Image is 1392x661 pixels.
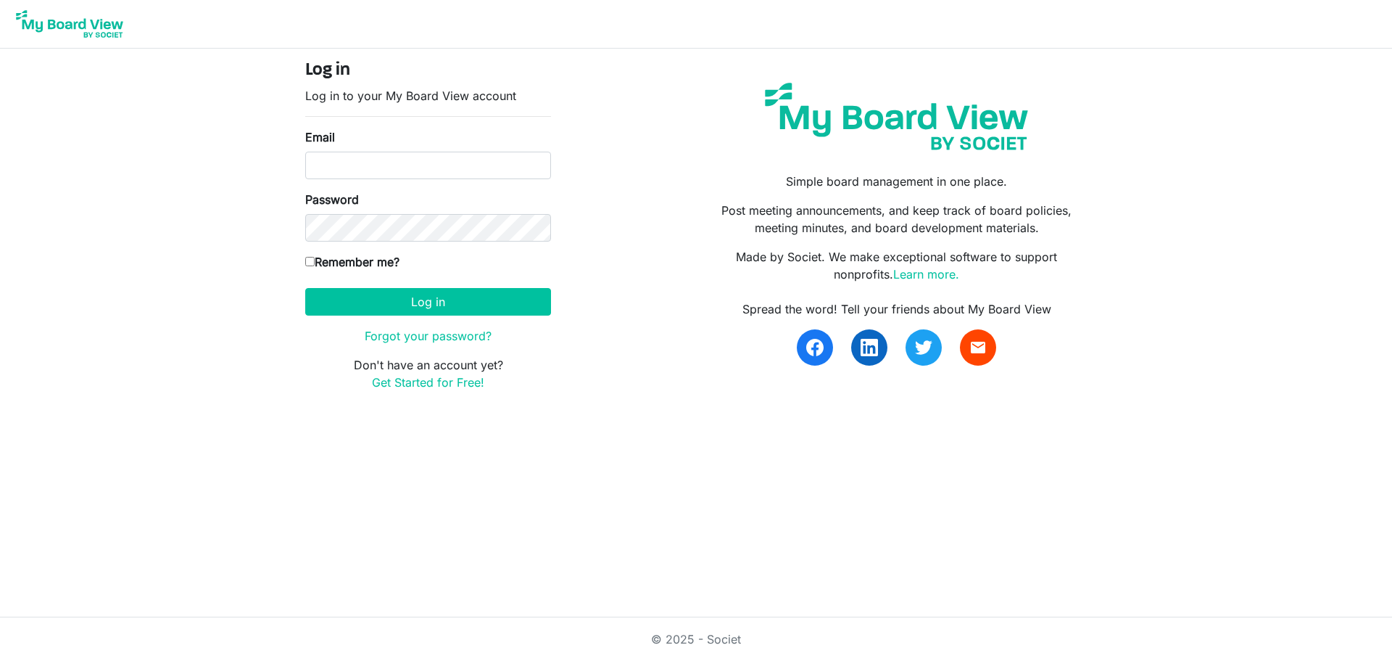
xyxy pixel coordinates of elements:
a: email [960,329,996,366]
a: Get Started for Free! [372,375,484,390]
button: Log in [305,288,551,316]
p: Made by Societ. We make exceptional software to support nonprofits. [707,248,1087,283]
label: Email [305,128,335,146]
p: Simple board management in one place. [707,173,1087,190]
label: Remember me? [305,253,399,271]
a: © 2025 - Societ [651,632,741,646]
img: my-board-view-societ.svg [754,72,1039,161]
p: Don't have an account yet? [305,356,551,391]
img: My Board View Logo [12,6,128,42]
p: Log in to your My Board View account [305,87,551,104]
a: Forgot your password? [365,329,492,343]
img: linkedin.svg [861,339,878,356]
input: Remember me? [305,257,315,266]
h4: Log in [305,60,551,81]
img: facebook.svg [806,339,824,356]
img: twitter.svg [915,339,932,356]
p: Post meeting announcements, and keep track of board policies, meeting minutes, and board developm... [707,202,1087,237]
span: email [969,339,987,356]
a: Learn more. [893,267,959,282]
label: Password [305,191,359,208]
div: Spread the word! Tell your friends about My Board View [707,300,1087,318]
